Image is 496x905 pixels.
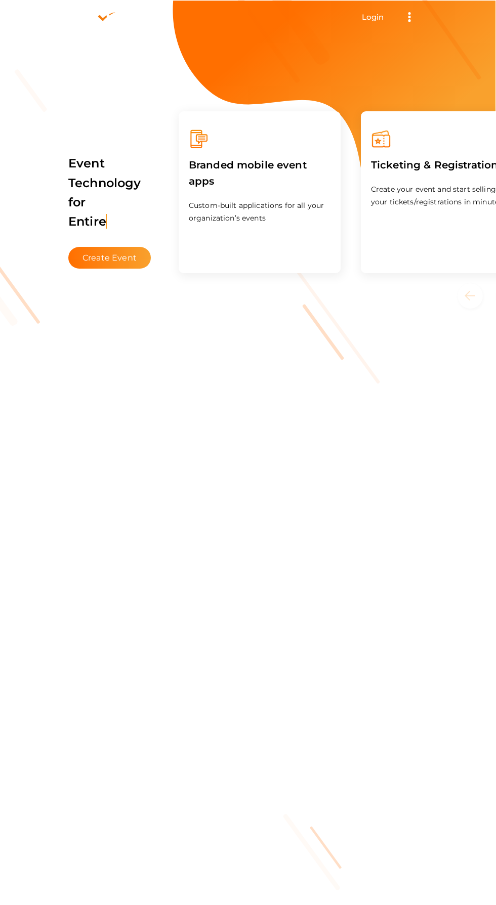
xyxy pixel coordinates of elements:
[189,199,330,225] p: Custom-built applications for all your organization’s events
[458,283,495,309] button: Previous
[189,177,330,187] a: Branded mobile event apps
[189,149,330,197] label: Branded mobile event apps
[68,214,107,229] span: Entire
[68,141,151,244] label: Event Technology for
[68,247,151,269] button: Create Event
[362,12,384,22] a: Login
